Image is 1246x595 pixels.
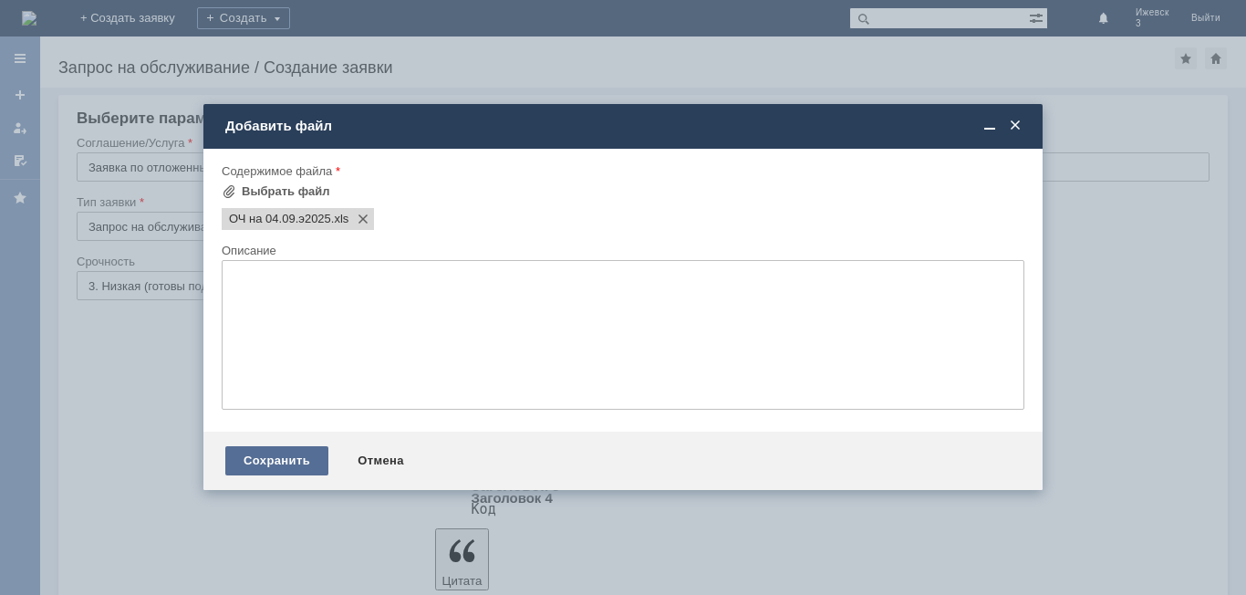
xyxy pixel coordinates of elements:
span: Свернуть (Ctrl + M) [981,118,999,134]
span: ОЧ на 04.09.э2025.xls [229,212,331,226]
div: Выбрать файл [242,184,330,199]
div: Прошу отменить отложенные чеки за [DATE] /Ижевск Мбк 3 [7,22,266,51]
span: ОЧ на 04.09.э2025.xls [331,212,349,226]
div: Содержимое файла [222,165,1021,177]
div: Добрый день! [7,7,266,22]
span: Закрыть [1006,118,1024,134]
div: Добавить файл [225,118,1024,134]
div: Описание [222,245,1021,256]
